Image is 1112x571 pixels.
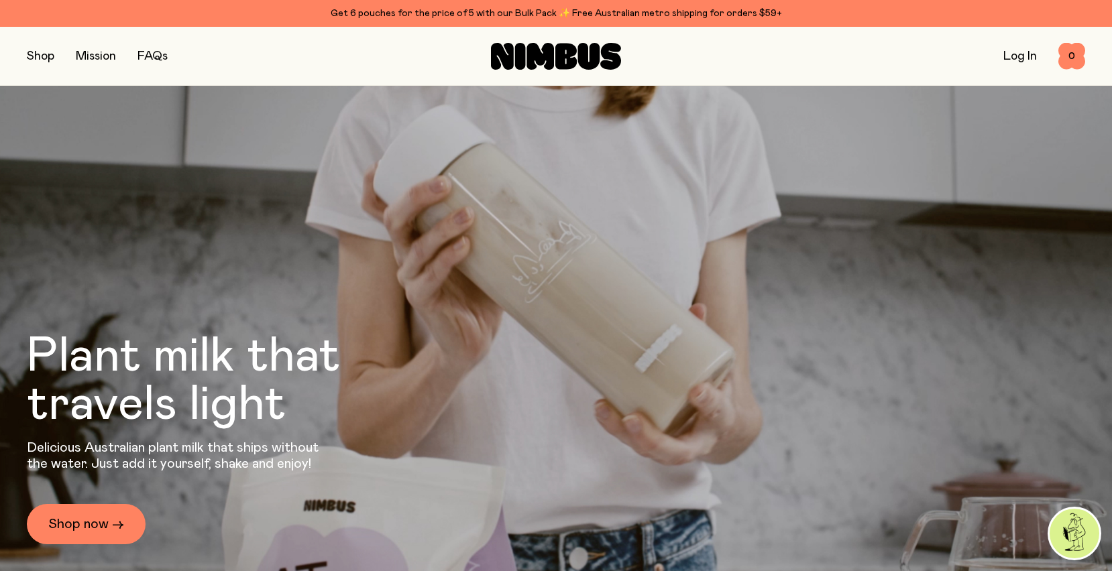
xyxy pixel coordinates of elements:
[1058,43,1085,70] button: 0
[1003,50,1037,62] a: Log In
[27,504,146,544] a: Shop now →
[1050,509,1099,558] img: agent
[27,5,1085,21] div: Get 6 pouches for the price of 5 with our Bulk Pack ✨ Free Australian metro shipping for orders $59+
[137,50,168,62] a: FAQs
[76,50,116,62] a: Mission
[27,332,413,429] h1: Plant milk that travels light
[27,440,327,472] p: Delicious Australian plant milk that ships without the water. Just add it yourself, shake and enjoy!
